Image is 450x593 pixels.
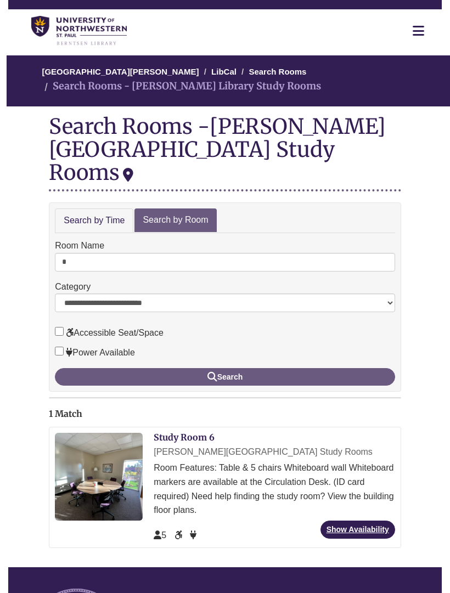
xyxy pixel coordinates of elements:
[175,530,184,540] span: Accessible Seat/Space
[49,55,401,106] nav: Breadcrumb
[154,432,215,443] a: Study Room 6
[55,280,91,294] label: Category
[42,67,199,76] a: [GEOGRAPHIC_DATA][PERSON_NAME]
[49,113,386,185] div: [PERSON_NAME][GEOGRAPHIC_DATA] Study Rooms
[55,208,133,233] a: Search by Time
[154,445,395,459] div: [PERSON_NAME][GEOGRAPHIC_DATA] Study Rooms
[42,78,321,94] li: Search Rooms - [PERSON_NAME] Library Study Rooms
[211,67,237,76] a: LibCal
[55,239,104,253] label: Room Name
[31,16,127,46] img: UNWSP Library Logo
[320,521,395,539] a: Show Availability
[55,433,143,521] img: Study Room 6
[154,530,166,540] span: The capacity of this space
[55,327,64,336] input: Accessible Seat/Space
[249,67,306,76] a: Search Rooms
[55,346,135,360] label: Power Available
[55,368,395,386] button: Search
[134,208,216,232] a: Search by Room
[55,347,64,355] input: Power Available
[49,409,401,419] h2: 1 Match
[154,461,395,517] div: Room Features: Table & 5 chairs Whiteboard wall Whiteboard markers are available at the Circulati...
[49,115,401,192] div: Search Rooms -
[190,530,196,540] span: Power Available
[55,326,164,340] label: Accessible Seat/Space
